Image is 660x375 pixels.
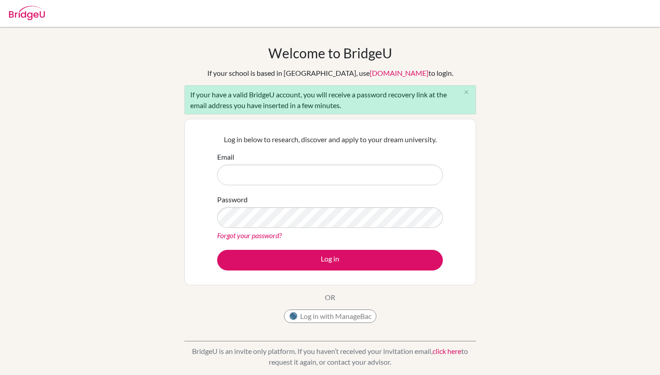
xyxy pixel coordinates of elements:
i: close [463,89,470,96]
p: BridgeU is an invite only platform. If you haven’t received your invitation email, to request it ... [184,346,476,367]
h1: Welcome to BridgeU [268,45,392,61]
label: Password [217,194,248,205]
p: OR [325,292,335,303]
a: Forgot your password? [217,231,282,240]
img: Bridge-U [9,6,45,20]
button: Close [458,86,476,99]
label: Email [217,152,234,162]
div: If your school is based in [GEOGRAPHIC_DATA], use to login. [207,68,453,78]
div: If your have a valid BridgeU account, you will receive a password recovery link at the email addr... [184,85,476,114]
a: [DOMAIN_NAME] [370,69,428,77]
button: Log in [217,250,443,270]
a: click here [433,347,461,355]
button: Log in with ManageBac [284,310,376,323]
p: Log in below to research, discover and apply to your dream university. [217,134,443,145]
